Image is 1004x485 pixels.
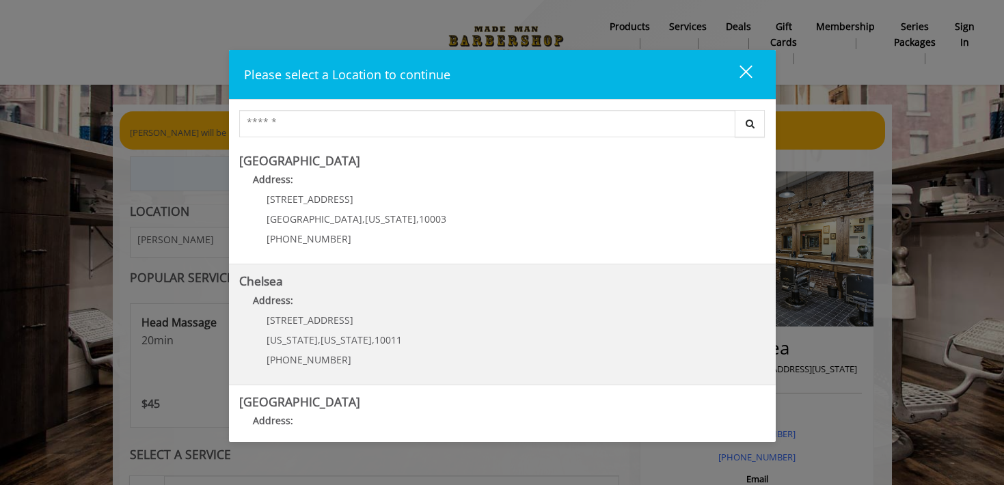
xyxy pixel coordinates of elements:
[416,212,419,225] span: ,
[372,333,375,346] span: ,
[362,212,365,225] span: ,
[714,60,761,88] button: close dialog
[267,212,362,225] span: [GEOGRAPHIC_DATA]
[267,333,318,346] span: [US_STATE]
[239,110,735,137] input: Search Center
[239,110,765,144] div: Center Select
[742,119,758,128] i: Search button
[267,314,353,327] span: [STREET_ADDRESS]
[267,353,351,366] span: [PHONE_NUMBER]
[239,273,283,289] b: Chelsea
[244,66,450,83] span: Please select a Location to continue
[267,193,353,206] span: [STREET_ADDRESS]
[239,152,360,169] b: [GEOGRAPHIC_DATA]
[267,232,351,245] span: [PHONE_NUMBER]
[239,393,360,410] b: [GEOGRAPHIC_DATA]
[318,333,321,346] span: ,
[365,212,416,225] span: [US_STATE]
[253,294,293,307] b: Address:
[419,212,446,225] span: 10003
[253,414,293,427] b: Address:
[253,173,293,186] b: Address:
[375,333,402,346] span: 10011
[724,64,751,85] div: close dialog
[321,333,372,346] span: [US_STATE]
